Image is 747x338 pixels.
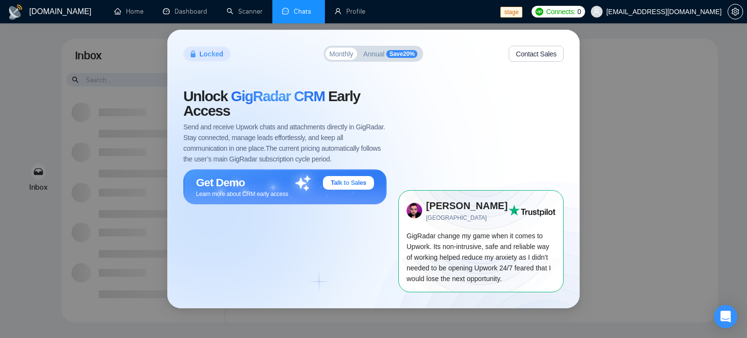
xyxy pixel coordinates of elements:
[546,6,575,17] span: Connects:
[163,7,207,16] a: dashboardDashboard
[227,7,263,16] a: searchScanner
[335,7,365,16] a: userProfile
[282,7,315,16] a: messageChats
[426,213,509,223] span: [GEOGRAPHIC_DATA]
[183,169,387,208] button: Get DemoTalk to SalesLearn more about CRM early access
[593,8,600,15] span: user
[325,48,357,60] button: Monthly
[714,305,737,328] div: Open Intercom Messenger
[535,8,543,16] img: upwork-logo.png
[8,4,23,20] img: logo
[577,6,581,17] span: 0
[728,8,743,16] span: setting
[183,89,387,118] span: Unlock Early Access
[509,46,564,62] button: Contact Sales
[500,7,522,18] span: stage
[196,191,288,197] span: Learn more about CRM early access
[387,50,418,57] span: Save 20 %
[363,50,385,57] span: Annual
[199,48,223,59] span: Locked
[359,48,422,60] button: AnnualSave20%
[407,232,551,283] span: GigRadar change my game when it comes to Upwork. Its non-intrusive, safe and reliable way of work...
[196,176,245,189] span: Get Demo
[329,50,353,57] span: Monthly
[114,7,143,16] a: homeHome
[183,121,387,164] span: Send and receive Upwork chats and attachments directly in GigRadar. Stay connected, manage leads ...
[509,205,555,216] img: Trust Pilot
[728,4,743,19] button: setting
[331,178,366,186] span: Talk to Sales
[231,88,325,104] span: GigRadar CRM
[426,200,508,211] strong: [PERSON_NAME]
[407,203,422,218] img: 73x73.png
[728,8,743,16] a: setting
